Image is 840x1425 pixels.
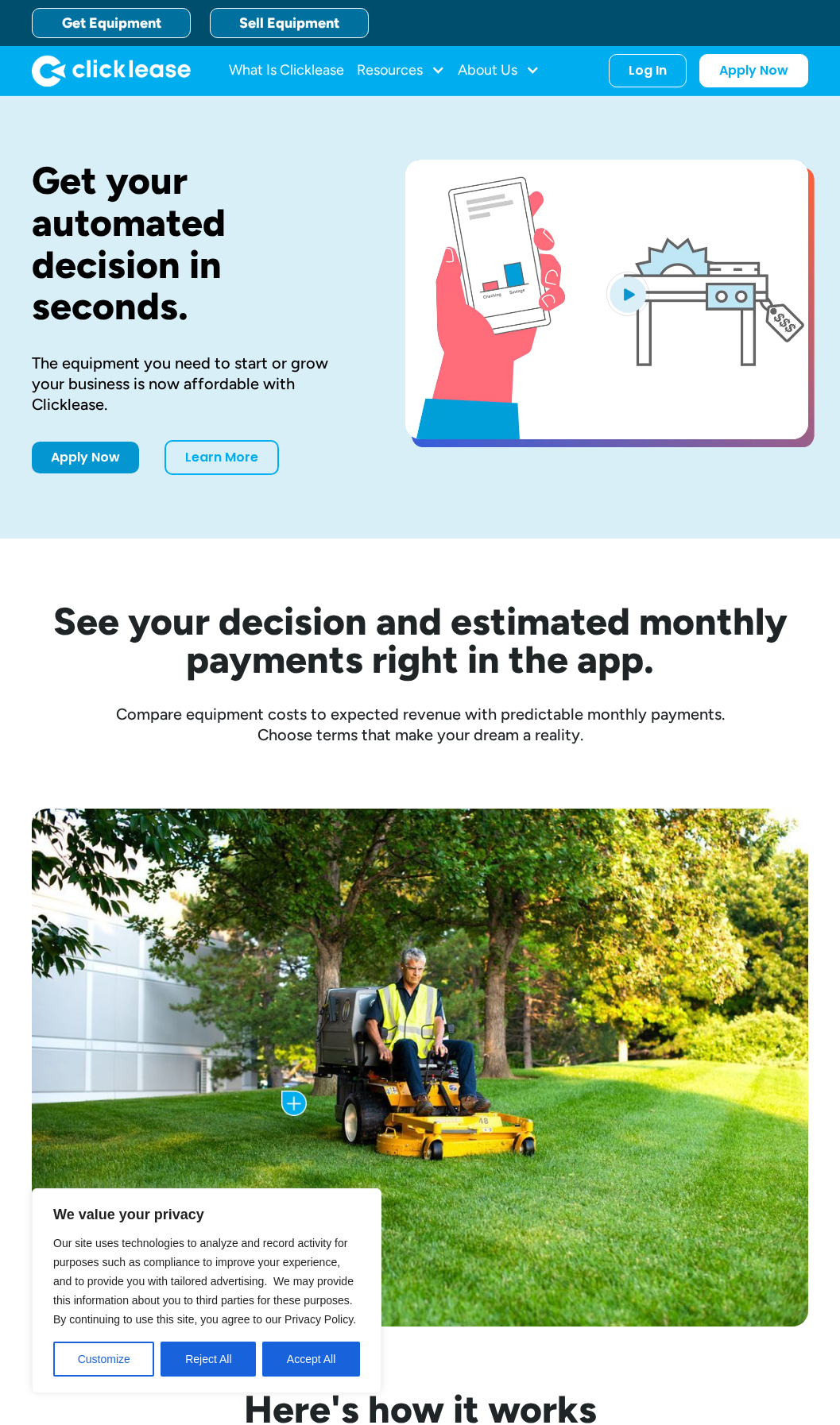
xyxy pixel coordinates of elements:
a: Apply Now [699,54,808,87]
a: What Is Clicklease [229,55,344,87]
img: Clicklease logo [32,55,191,87]
div: Log In [629,63,667,79]
a: Sell Equipment [210,8,369,38]
img: Plus icon with blue background [281,1091,307,1116]
a: Get Equipment [32,8,191,38]
img: Blue play button logo on a light blue circular background [606,272,649,316]
a: home [32,55,191,87]
a: Apply Now [32,442,139,473]
div: About Us [458,55,540,87]
div: Compare equipment costs to expected revenue with predictable monthly payments. Choose terms that ... [32,704,808,745]
button: Reject All [161,1342,256,1377]
a: open lightbox [405,160,808,439]
div: We value your privacy [32,1188,381,1393]
div: The equipment you need to start or grow your business is now affordable with Clicklease. [32,353,354,415]
button: Customize [53,1342,154,1377]
button: Accept All [262,1342,360,1377]
p: We value your privacy [53,1205,360,1224]
h1: Get your automated decision in seconds. [32,160,354,327]
span: Our site uses technologies to analyze and record activity for purposes such as compliance to impr... [53,1237,356,1326]
div: Resources [357,55,445,87]
h2: See your decision and estimated monthly payments right in the app. [32,602,808,678]
a: Learn More [165,440,279,475]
